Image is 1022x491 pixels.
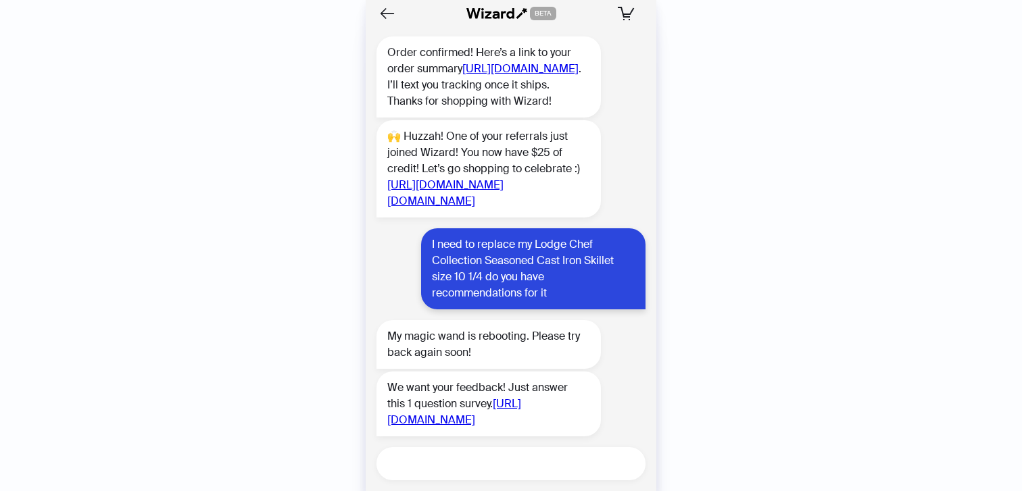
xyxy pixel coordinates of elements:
[376,371,601,436] div: We want your feedback! Just answer this 1 question survey.
[421,228,646,309] div: I need to replace my Lodge Chef Collection Seasoned Cast Iron Skillet size 10 1/4 do you have rec...
[376,3,398,24] button: Back
[530,7,556,20] span: BETA
[376,36,601,118] div: Order confirmed! Here’s a link to your order summary . I’ll text you tracking once it ships. Than...
[387,178,504,208] a: [URL][DOMAIN_NAME][DOMAIN_NAME]
[462,61,579,76] a: [URL][DOMAIN_NAME]
[376,320,601,369] div: My magic wand is rebooting. Please try back again soon!
[376,120,601,217] div: 🙌 Huzzah! One of your referrals just joined Wizard! You now have $25 of credit! Let’s go shopping...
